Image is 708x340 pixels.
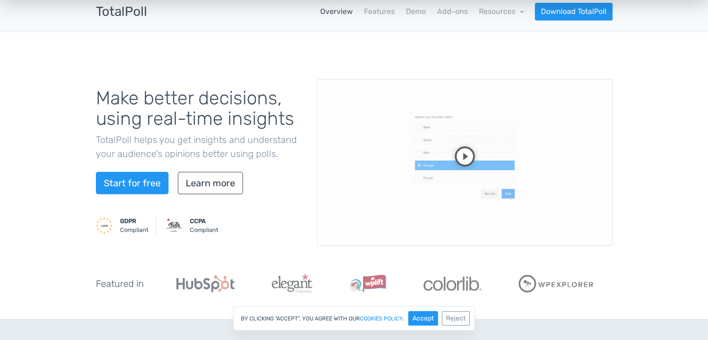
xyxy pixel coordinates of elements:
strong: CCPA [190,218,206,224]
small: Compliant [190,217,218,234]
img: WPLift [350,274,386,293]
a: Demo [406,6,426,17]
a: Overview [320,6,353,17]
strong: GDPR [120,218,136,224]
a: Start for free [96,172,169,194]
a: Add-ons [437,6,468,17]
a: Resources [479,7,524,16]
img: Hubspot [176,275,235,292]
small: Compliant [120,217,148,234]
img: Colorlib [424,277,481,291]
h3: TotalPoll [96,5,147,19]
h5: Featured in [96,279,144,289]
h1: Make better decisions, using real-time insights [96,88,303,129]
a: Features [364,6,395,17]
img: WPExplorer [519,275,594,292]
button: Reject [442,311,470,326]
p: TotalPoll helps you get insights and understand your audience's opinions better using polls. [96,133,303,161]
a: Learn more [178,172,243,194]
img: CCPA [166,217,182,234]
a: Download TotalPoll [535,3,613,20]
img: ElegantThemes [272,274,312,293]
img: GDPR [96,217,113,234]
div: By clicking "Accept", you agree with our . [233,306,475,331]
button: Accept [408,311,438,326]
a: cookies policy [360,316,403,321]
